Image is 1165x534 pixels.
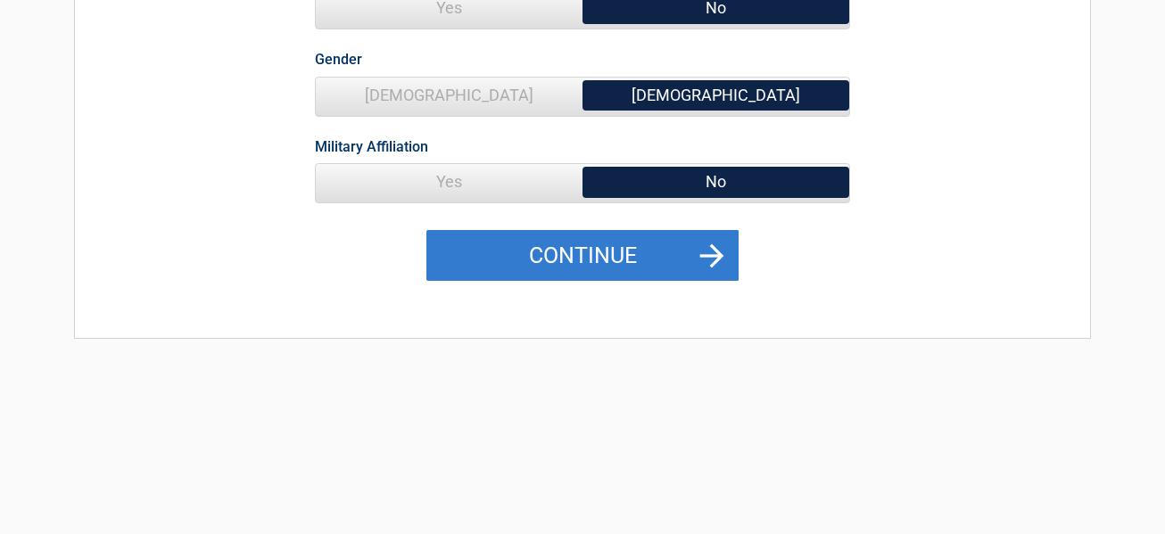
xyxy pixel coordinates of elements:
[582,78,849,113] span: [DEMOGRAPHIC_DATA]
[316,78,582,113] span: [DEMOGRAPHIC_DATA]
[426,230,739,282] button: Continue
[315,47,362,71] label: Gender
[315,135,428,159] label: Military Affiliation
[316,164,582,200] span: Yes
[582,164,849,200] span: No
